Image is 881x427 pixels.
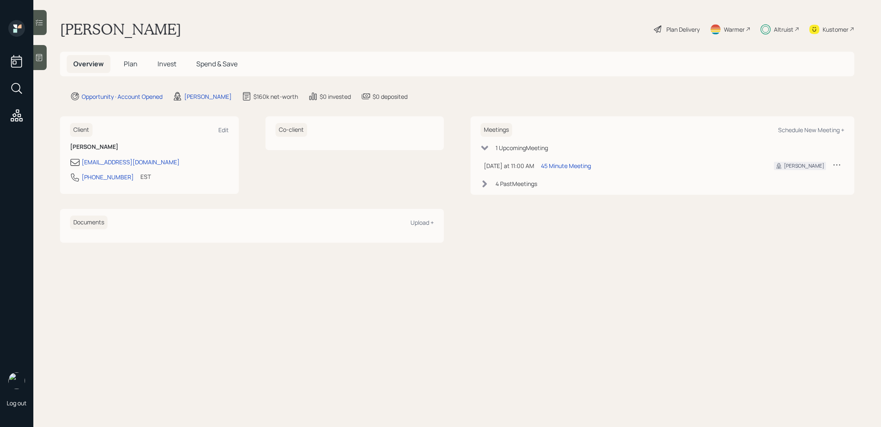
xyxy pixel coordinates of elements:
[124,59,138,68] span: Plan
[70,143,229,151] h6: [PERSON_NAME]
[70,123,93,137] h6: Client
[8,372,25,389] img: treva-nostdahl-headshot.png
[484,161,534,170] div: [DATE] at 11:00 AM
[496,179,537,188] div: 4 Past Meeting s
[373,92,408,101] div: $0 deposited
[784,162,824,170] div: [PERSON_NAME]
[82,92,163,101] div: Opportunity · Account Opened
[410,219,434,226] div: Upload +
[7,399,27,407] div: Log out
[82,158,180,166] div: [EMAIL_ADDRESS][DOMAIN_NAME]
[666,25,700,34] div: Plan Delivery
[196,59,238,68] span: Spend & Save
[823,25,848,34] div: Kustomer
[541,161,591,170] div: 45 Minute Meeting
[320,92,351,101] div: $0 invested
[60,20,181,38] h1: [PERSON_NAME]
[774,25,793,34] div: Altruist
[82,173,134,181] div: [PHONE_NUMBER]
[158,59,176,68] span: Invest
[70,216,108,229] h6: Documents
[218,126,229,134] div: Edit
[73,59,104,68] span: Overview
[481,123,512,137] h6: Meetings
[778,126,844,134] div: Schedule New Meeting +
[496,143,548,152] div: 1 Upcoming Meeting
[253,92,298,101] div: $160k net-worth
[275,123,307,137] h6: Co-client
[724,25,745,34] div: Warmer
[140,172,151,181] div: EST
[184,92,232,101] div: [PERSON_NAME]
